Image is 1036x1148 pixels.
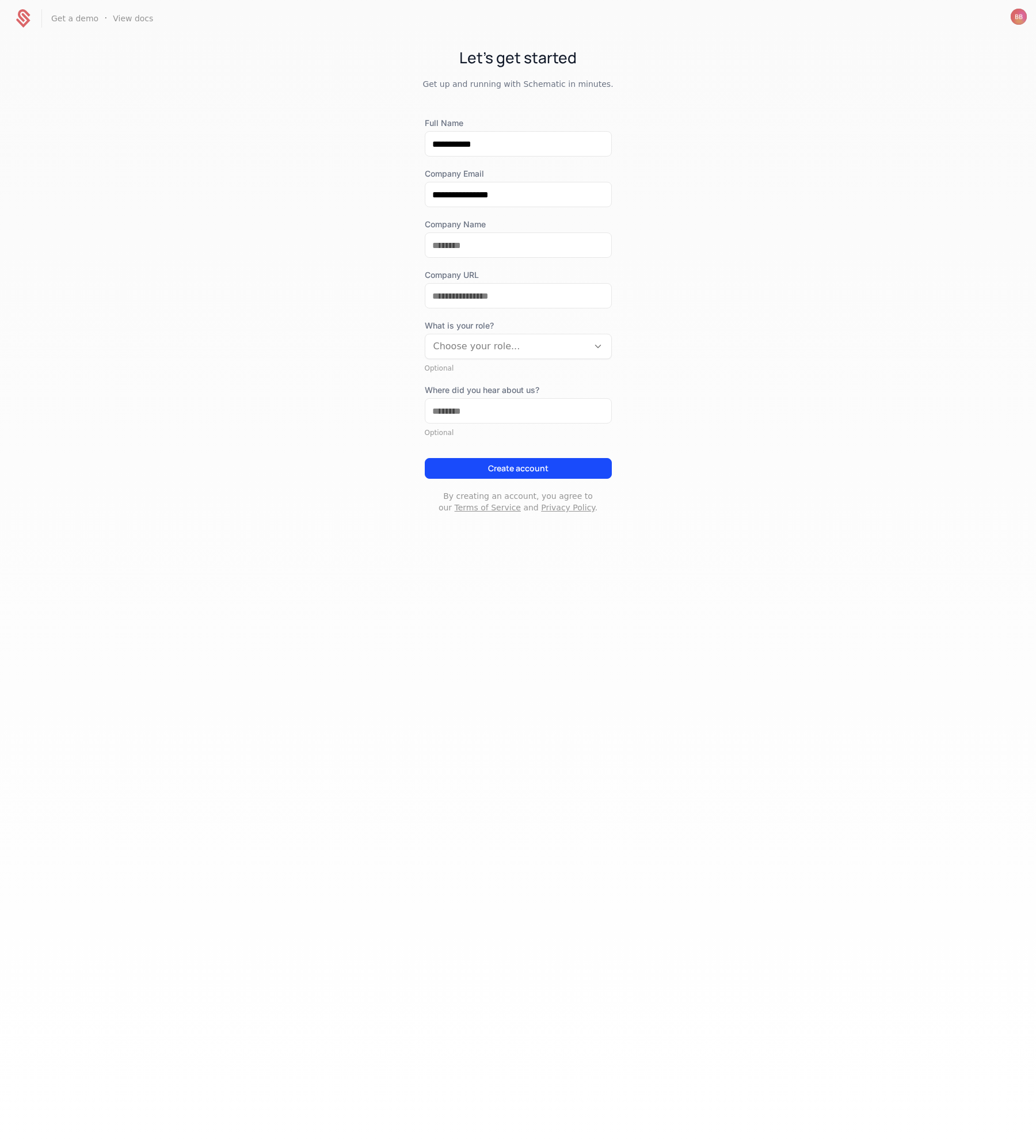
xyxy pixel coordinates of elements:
[425,458,612,479] button: Create account
[425,384,612,396] label: Where did you hear about us?
[425,364,612,373] div: Optional
[1011,9,1027,25] img: Bogdan Bias
[113,14,153,22] a: View docs
[455,503,521,512] a: Terms of Service
[425,269,612,281] label: Company URL
[425,168,612,180] label: Company Email
[425,428,612,437] div: Optional
[425,117,612,129] label: Full Name
[51,14,98,22] a: Get a demo
[1011,9,1027,25] button: Open user button
[104,12,107,25] span: ·
[541,503,595,512] a: Privacy Policy
[425,219,612,230] label: Company Name
[425,320,612,331] span: What is your role?
[425,490,612,513] p: By creating an account, you agree to our and .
